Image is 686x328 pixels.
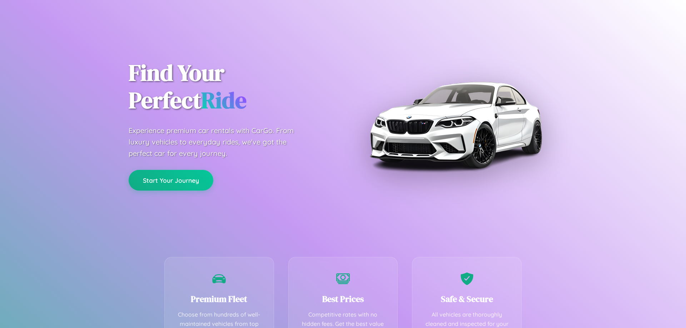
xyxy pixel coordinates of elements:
[129,125,307,159] p: Experience premium car rentals with CarGo. From luxury vehicles to everyday rides, we've got the ...
[299,293,387,305] h3: Best Prices
[201,85,247,116] span: Ride
[175,293,263,305] h3: Premium Fleet
[129,59,332,114] h1: Find Your Perfect
[423,293,511,305] h3: Safe & Secure
[129,170,213,191] button: Start Your Journey
[366,36,545,214] img: Premium BMW car rental vehicle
